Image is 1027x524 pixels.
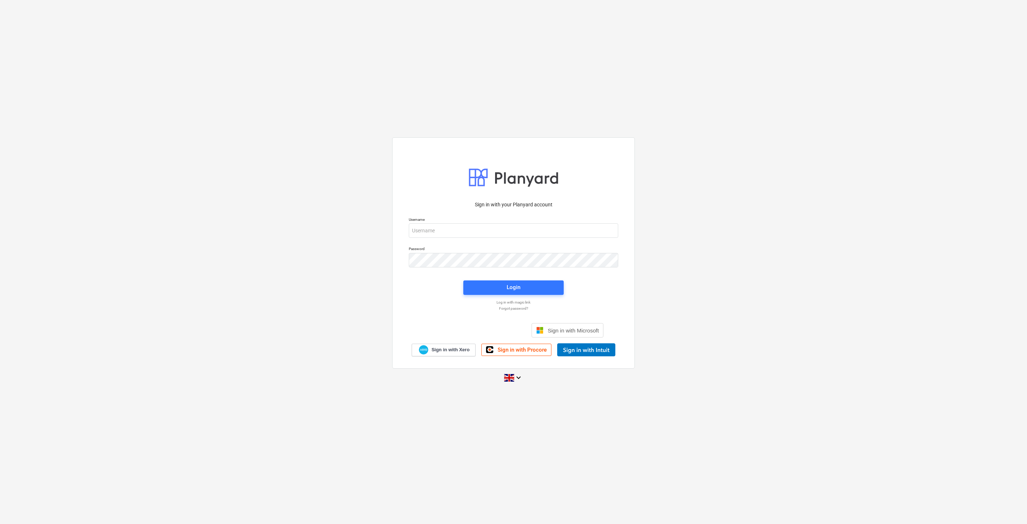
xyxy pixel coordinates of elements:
p: Password [409,246,618,253]
button: Login [463,280,564,295]
img: Xero logo [419,345,428,355]
span: Sign in with Microsoft [548,327,599,334]
a: Log in with magic link [405,300,622,305]
img: Microsoft logo [536,327,543,334]
i: keyboard_arrow_down [514,373,523,382]
span: Sign in with Xero [432,347,469,353]
input: Username [409,223,618,238]
span: Sign in with Procore [498,347,547,353]
a: Forgot password? [405,306,622,311]
div: Login [507,283,520,292]
a: Sign in with Procore [481,344,551,356]
a: Sign in with Xero [412,344,476,356]
iframe: Prisijungimas naudojant „Google“ mygtuką [420,322,529,338]
p: Username [409,217,618,223]
p: Sign in with your Planyard account [409,201,618,209]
